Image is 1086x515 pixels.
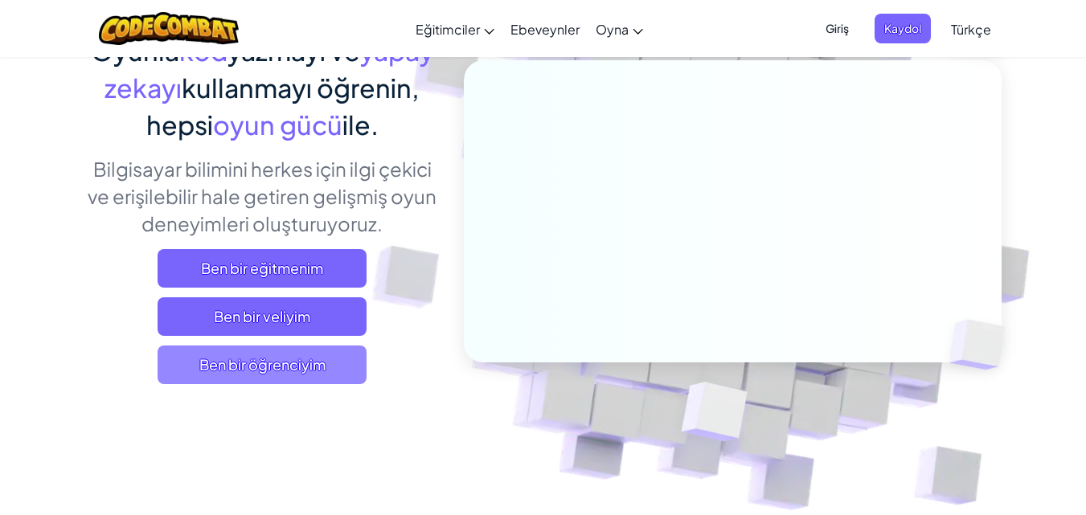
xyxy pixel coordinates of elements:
img: Üst üste binen küpler [641,348,785,481]
font: kullanmayı öğrenin, hepsi [146,72,420,141]
font: Ebeveynler [510,21,580,38]
a: Ben bir veliyim [158,297,367,336]
font: Ben bir eğitmenim [201,259,323,277]
button: Giriş [816,14,859,43]
font: Oyna [596,21,629,38]
img: Üst üste binen küpler [922,286,1043,403]
font: Bilgisayar bilimini herkes için ilgi çekici ve erişilebilir hale getiren gelişmiş oyun deneyimler... [88,157,436,235]
img: CodeCombat logosu [99,12,240,45]
a: Eğitimciler [408,7,502,51]
button: Ben bir öğrenciyim [158,345,367,384]
a: Ben bir eğitmenim [158,249,367,288]
font: oyun gücü [213,108,342,141]
font: ile. [342,108,379,141]
font: Ben bir veliyim [214,307,310,325]
a: Oyna [588,7,651,51]
font: Ben bir öğrenciyim [199,355,326,374]
font: Kaydol [884,21,921,35]
font: Türkçe [951,21,991,38]
button: Kaydol [875,14,931,43]
a: Ebeveynler [502,7,588,51]
font: Giriş [826,21,849,35]
font: Eğitimciler [416,21,480,38]
a: Türkçe [943,7,999,51]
